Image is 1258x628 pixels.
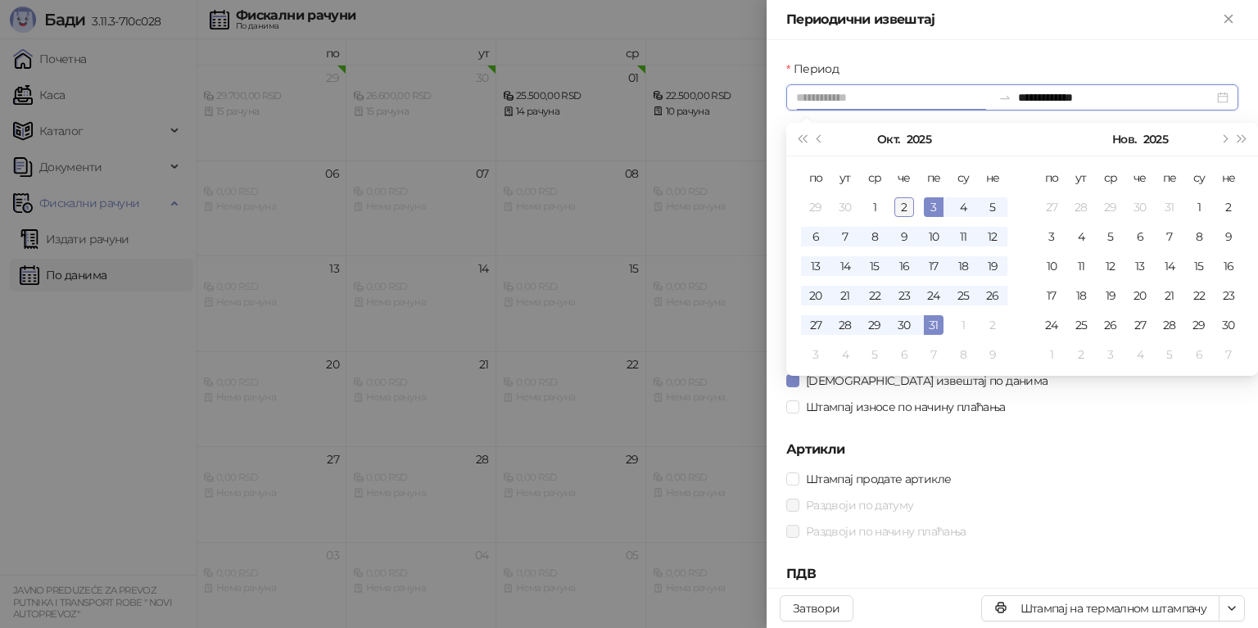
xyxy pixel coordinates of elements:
td: 2025-11-17 [1037,281,1066,310]
td: 2025-11-10 [1037,251,1066,281]
td: 2025-10-18 [948,251,978,281]
div: 3 [1101,345,1120,364]
div: 4 [953,197,973,217]
td: 2025-11-15 [1184,251,1214,281]
div: 8 [865,227,885,246]
td: 2025-10-26 [978,281,1007,310]
div: 14 [1160,256,1179,276]
td: 2025-11-23 [1214,281,1243,310]
td: 2025-10-31 [919,310,948,340]
td: 2025-11-24 [1037,310,1066,340]
td: 2025-10-27 [1037,192,1066,222]
div: 31 [1160,197,1179,217]
td: 2025-10-28 [830,310,860,340]
div: 15 [1189,256,1209,276]
td: 2025-12-06 [1184,340,1214,369]
td: 2025-11-03 [801,340,830,369]
th: по [1037,163,1066,192]
td: 2025-10-27 [801,310,830,340]
div: 13 [806,256,826,276]
td: 2025-12-05 [1155,340,1184,369]
td: 2025-11-08 [948,340,978,369]
td: 2025-11-21 [1155,281,1184,310]
div: 31 [924,315,943,335]
th: ср [860,163,889,192]
td: 2025-09-30 [830,192,860,222]
td: 2025-10-28 [1066,192,1096,222]
div: 6 [894,345,914,364]
div: 25 [953,286,973,305]
div: 11 [953,227,973,246]
span: Штампај износе по начину плаћања [799,398,1012,416]
div: 24 [1042,315,1061,335]
div: 30 [1130,197,1150,217]
div: 3 [1042,227,1061,246]
div: 25 [1071,315,1091,335]
td: 2025-10-14 [830,251,860,281]
div: 7 [924,345,943,364]
th: че [1125,163,1155,192]
td: 2025-10-09 [889,222,919,251]
td: 2025-11-14 [1155,251,1184,281]
th: пе [1155,163,1184,192]
div: 10 [1042,256,1061,276]
div: 2 [1219,197,1238,217]
div: 2 [1071,345,1091,364]
div: 23 [894,286,914,305]
span: to [998,91,1011,104]
td: 2025-11-20 [1125,281,1155,310]
td: 2025-10-30 [1125,192,1155,222]
div: 3 [924,197,943,217]
div: 6 [806,227,826,246]
td: 2025-10-03 [919,192,948,222]
div: 9 [894,227,914,246]
div: 7 [835,227,855,246]
td: 2025-10-15 [860,251,889,281]
div: 21 [835,286,855,305]
div: 5 [1160,345,1179,364]
div: 30 [835,197,855,217]
div: 15 [865,256,885,276]
th: по [801,163,830,192]
th: су [948,163,978,192]
button: Изабери годину [1143,123,1168,156]
div: 5 [1101,227,1120,246]
div: 9 [983,345,1002,364]
button: Изабери месец [877,123,899,156]
div: Периодични извештај [786,10,1219,29]
span: swap-right [998,91,1011,104]
td: 2025-11-07 [919,340,948,369]
h5: ПДВ [786,564,1238,584]
button: Следећа година (Control + right) [1233,123,1251,156]
button: Претходни месец (PageUp) [811,123,829,156]
button: Затвори [780,595,853,621]
div: 4 [835,345,855,364]
td: 2025-11-05 [860,340,889,369]
div: 2 [983,315,1002,335]
button: Изабери месец [1112,123,1136,156]
td: 2025-10-13 [801,251,830,281]
div: 12 [983,227,1002,246]
td: 2025-10-24 [919,281,948,310]
th: не [978,163,1007,192]
div: 3 [806,345,826,364]
td: 2025-11-28 [1155,310,1184,340]
td: 2025-10-29 [1096,192,1125,222]
div: 18 [953,256,973,276]
td: 2025-11-13 [1125,251,1155,281]
td: 2025-11-05 [1096,222,1125,251]
td: 2025-11-01 [948,310,978,340]
div: 1 [953,315,973,335]
button: Close [1219,10,1238,29]
div: 26 [983,286,1002,305]
div: 22 [865,286,885,305]
td: 2025-11-09 [978,340,1007,369]
th: ср [1096,163,1125,192]
td: 2025-12-04 [1125,340,1155,369]
td: 2025-10-19 [978,251,1007,281]
th: ут [1066,163,1096,192]
input: Период [796,88,992,106]
td: 2025-10-01 [860,192,889,222]
td: 2025-10-30 [889,310,919,340]
span: Раздвоји по начину плаћања [799,522,972,540]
